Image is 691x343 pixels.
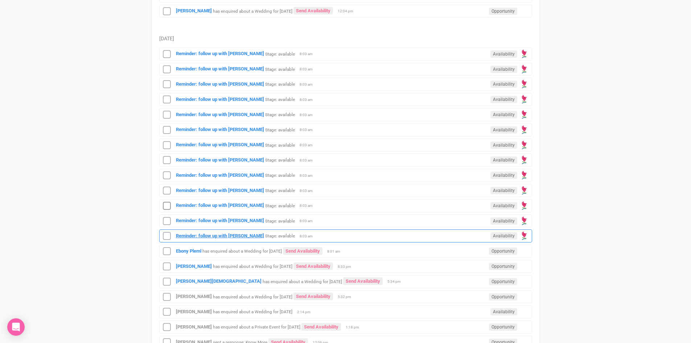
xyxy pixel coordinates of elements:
img: open-uri20190322-4-14wp8y4 [519,125,529,135]
a: Reminder: follow up with [PERSON_NAME] [176,233,264,238]
span: Availability [490,202,517,209]
span: 8:03 am [300,219,318,224]
a: Reminder: follow up with [PERSON_NAME] [176,203,264,208]
small: has enquired about a Wedding for [DATE] [263,279,342,284]
div: Open Intercom Messenger [7,318,25,336]
a: Reminder: follow up with [PERSON_NAME] [176,66,264,72]
span: Availability [490,66,517,73]
span: Availability [490,142,517,149]
span: 8:03 am [300,203,318,208]
span: Availability [490,126,517,134]
a: Send Availability [301,323,341,331]
img: open-uri20190322-4-14wp8y4 [519,140,529,150]
img: open-uri20190322-4-14wp8y4 [519,49,529,59]
small: Stage: available [265,142,295,147]
span: 8:03 am [300,188,318,193]
img: open-uri20190322-4-14wp8y4 [519,170,529,180]
span: Opportunity [489,8,517,15]
small: Stage: available [265,112,295,117]
span: 8:03 am [300,67,318,72]
small: Stage: available [265,173,295,178]
span: 8:03 am [300,127,318,132]
a: Reminder: follow up with [PERSON_NAME] [176,81,264,87]
span: 8:03 am [300,173,318,178]
strong: [PERSON_NAME] [176,294,212,299]
span: 8:03 am [300,143,318,148]
img: open-uri20190322-4-14wp8y4 [519,185,529,196]
strong: [PERSON_NAME] [176,264,212,269]
span: Availability [490,217,517,225]
span: 12:04 pm [338,9,356,14]
img: open-uri20190322-4-14wp8y4 [519,231,529,241]
small: Stage: available [265,188,295,193]
a: Send Availability [343,277,383,285]
span: 8:03 am [300,82,318,87]
small: Stage: available [265,66,295,72]
h5: [DATE] [159,36,532,41]
a: Reminder: follow up with [PERSON_NAME] [176,127,264,132]
span: Availability [490,308,517,315]
span: Opportunity [489,263,517,270]
span: Opportunity [489,323,517,331]
a: Send Availability [293,293,333,300]
span: Availability [490,156,517,164]
span: Availability [490,50,517,58]
a: [PERSON_NAME] [176,309,212,314]
a: Reminder: follow up with [PERSON_NAME] [176,97,264,102]
a: Send Availability [293,262,333,270]
span: Availability [490,96,517,103]
small: Stage: available [265,51,295,56]
img: open-uri20190322-4-14wp8y4 [519,64,529,74]
a: [PERSON_NAME] [176,8,212,13]
img: open-uri20190322-4-14wp8y4 [519,216,529,226]
img: open-uri20190322-4-14wp8y4 [519,94,529,105]
a: [PERSON_NAME] [176,324,212,330]
span: Opportunity [489,248,517,255]
img: open-uri20190322-4-14wp8y4 [519,201,529,211]
span: 2:14 pm [297,310,315,315]
span: Availability [490,232,517,240]
small: has enquired about a Private Event for [DATE] [213,324,300,330]
a: Reminder: follow up with [PERSON_NAME] [176,51,264,56]
img: open-uri20190322-4-14wp8y4 [519,110,529,120]
span: 5:32 pm [338,294,356,299]
a: Reminder: follow up with [PERSON_NAME] [176,218,264,223]
a: Ebony Pleml [176,248,201,254]
img: open-uri20190322-4-14wp8y4 [519,79,529,89]
small: has enquired about a Wedding for [DATE] [213,309,292,314]
small: Stage: available [265,158,295,163]
small: Stage: available [265,203,295,208]
small: Stage: available [265,218,295,223]
a: Reminder: follow up with [PERSON_NAME] [176,172,264,178]
span: 5:34 pm [387,279,406,284]
span: 8:33 pm [338,264,356,269]
small: Stage: available [265,97,295,102]
a: Reminder: follow up with [PERSON_NAME] [176,157,264,163]
a: Reminder: follow up with [PERSON_NAME] [176,142,264,147]
span: 8:03 am [300,97,318,102]
span: Availability [490,111,517,118]
span: Availability [490,172,517,179]
a: [PERSON_NAME][DEMOGRAPHIC_DATA] [176,278,262,284]
span: 8:03 am [300,52,318,57]
a: Send Availability [293,7,333,15]
small: Stage: available [265,127,295,132]
a: Reminder: follow up with [PERSON_NAME] [176,188,264,193]
a: Reminder: follow up with [PERSON_NAME] [176,112,264,117]
img: open-uri20190322-4-14wp8y4 [519,155,529,165]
